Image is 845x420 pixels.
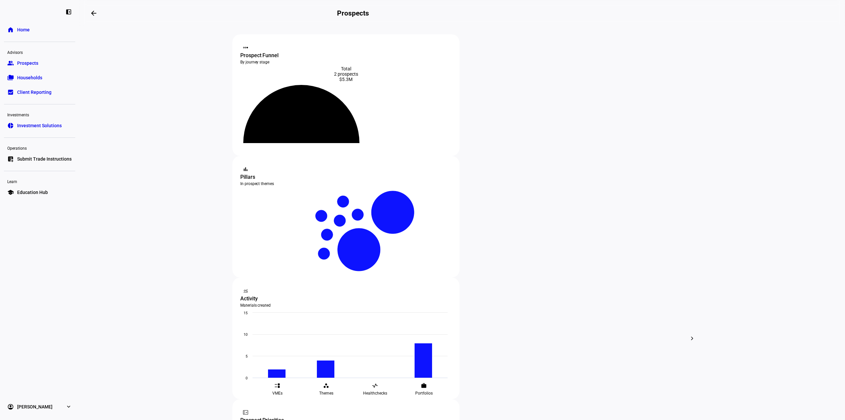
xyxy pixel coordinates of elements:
div: Investments [4,110,75,119]
eth-mat-symbol: list_alt_add [7,156,14,162]
a: pie_chartInvestment Solutions [4,119,75,132]
span: [PERSON_NAME] [17,403,52,410]
div: By journey stage [240,59,452,65]
div: Pillars [240,173,452,181]
a: homeHome [4,23,75,36]
mat-icon: arrow_backwards [90,9,98,17]
eth-mat-symbol: vital_signs [372,383,378,389]
span: VMEs [272,391,283,396]
eth-mat-symbol: folder_copy [7,74,14,81]
span: Healthchecks [363,391,387,396]
div: In prospect themes [240,181,452,186]
div: Operations [4,143,75,152]
div: 2 prospects [240,71,452,77]
span: Submit Trade Instructions [17,156,72,162]
mat-icon: fact_check [242,409,249,416]
span: Education Hub [17,189,48,196]
eth-mat-symbol: account_circle [7,403,14,410]
div: Prospect Funnel [240,52,452,59]
div: Learn [4,176,75,186]
a: groupProspects [4,57,75,70]
eth-mat-symbol: pie_chart [7,122,14,129]
div: Materials created [240,303,452,308]
span: Prospects [17,60,38,66]
span: Investment Solutions [17,122,62,129]
span: Households [17,74,42,81]
text: 10 [244,332,248,337]
mat-icon: bar_chart [242,166,249,172]
div: Activity [240,295,452,303]
div: $5.3M [240,77,452,82]
eth-mat-symbol: event_list [274,383,280,389]
eth-mat-symbol: group [7,60,14,66]
span: Themes [319,391,333,396]
eth-mat-symbol: school [7,189,14,196]
mat-icon: steppers [242,44,249,51]
text: 0 [246,376,248,380]
mat-icon: chevron_right [688,334,696,342]
div: Advisors [4,47,75,57]
span: Client Reporting [17,89,51,95]
span: Home [17,26,30,33]
h2: Prospects [337,9,369,17]
eth-mat-symbol: home [7,26,14,33]
eth-mat-symbol: expand_more [65,403,72,410]
text: 5 [246,354,248,359]
eth-mat-symbol: work [421,383,427,389]
eth-mat-symbol: bid_landscape [7,89,14,95]
a: bid_landscapeClient Reporting [4,86,75,99]
eth-mat-symbol: left_panel_close [65,9,72,15]
div: Total [240,66,452,71]
text: 15 [244,311,248,315]
a: folder_copyHouseholds [4,71,75,84]
eth-mat-symbol: workspaces [323,383,329,389]
mat-icon: monitoring [242,287,249,294]
span: Portfolios [415,391,433,396]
